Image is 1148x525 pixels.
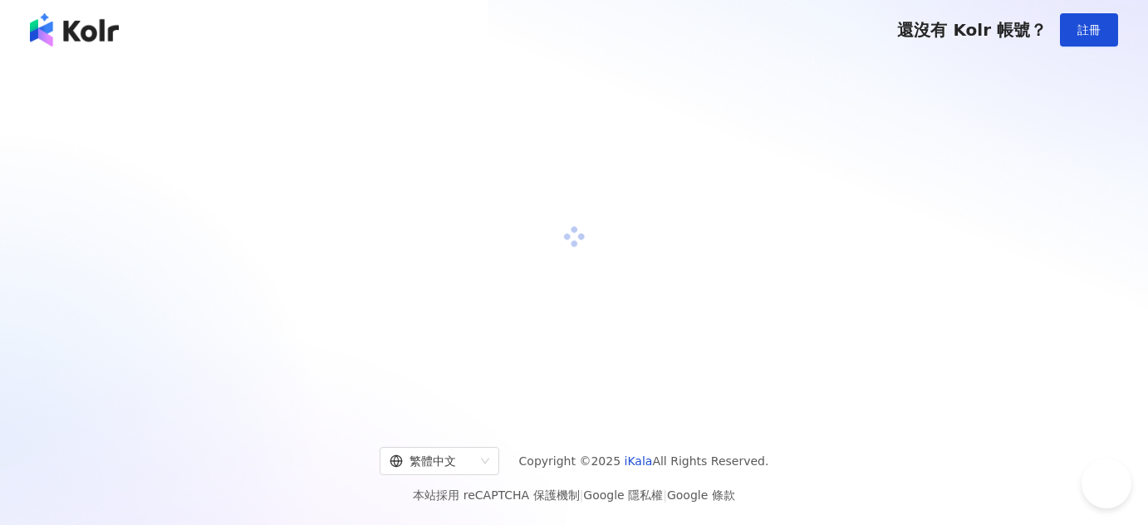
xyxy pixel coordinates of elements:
[897,20,1047,40] span: 還沒有 Kolr 帳號？
[625,454,653,468] a: iKala
[1077,23,1101,37] span: 註冊
[1082,459,1131,508] iframe: Help Scout Beacon - Open
[580,488,584,502] span: |
[1060,13,1118,47] button: 註冊
[390,448,474,474] div: 繁體中文
[413,485,734,505] span: 本站採用 reCAPTCHA 保護機制
[663,488,667,502] span: |
[519,451,769,471] span: Copyright © 2025 All Rights Reserved.
[667,488,735,502] a: Google 條款
[583,488,663,502] a: Google 隱私權
[30,13,119,47] img: logo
